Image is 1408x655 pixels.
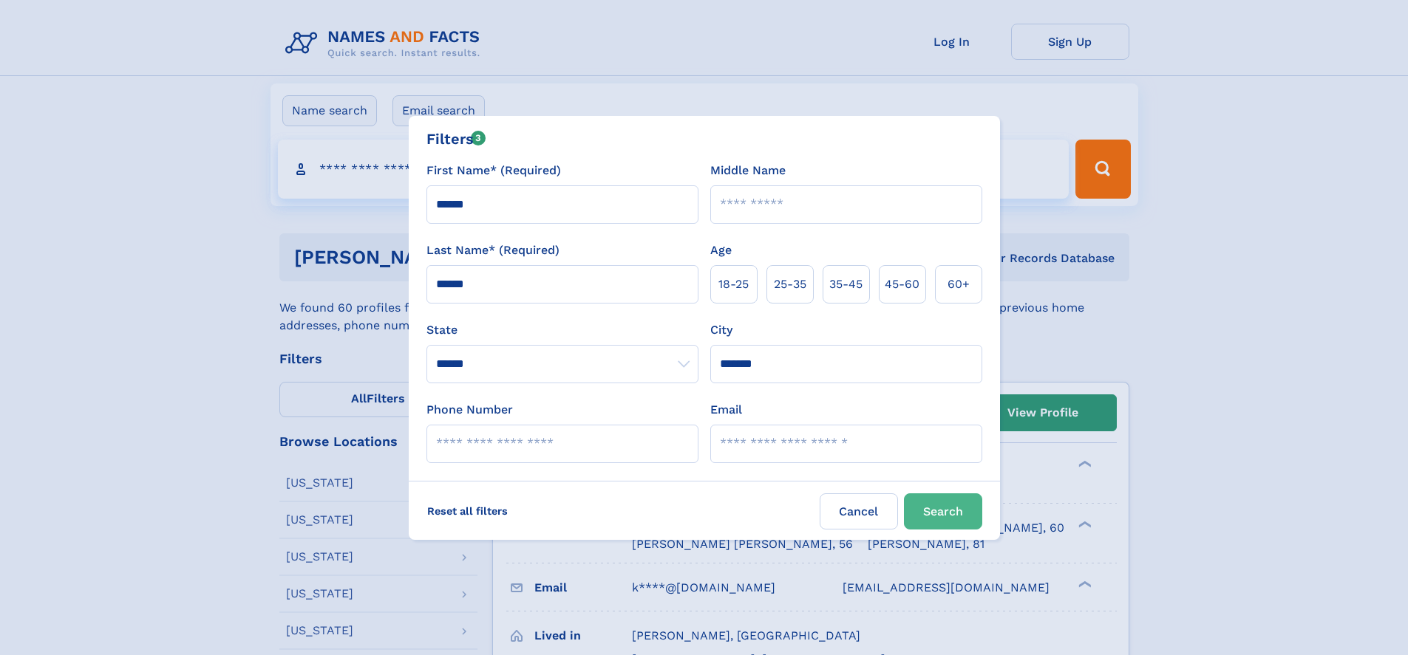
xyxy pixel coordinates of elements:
[710,162,786,179] label: Middle Name
[426,401,513,419] label: Phone Number
[426,128,486,150] div: Filters
[710,321,732,339] label: City
[418,493,517,529] label: Reset all filters
[774,275,806,293] span: 25‑35
[710,241,732,259] label: Age
[948,275,970,293] span: 60+
[426,241,560,259] label: Last Name* (Required)
[904,493,982,529] button: Search
[710,401,742,419] label: Email
[885,275,919,293] span: 45‑60
[820,493,898,529] label: Cancel
[426,321,698,339] label: State
[426,162,561,179] label: First Name* (Required)
[718,275,749,293] span: 18‑25
[829,275,863,293] span: 35‑45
